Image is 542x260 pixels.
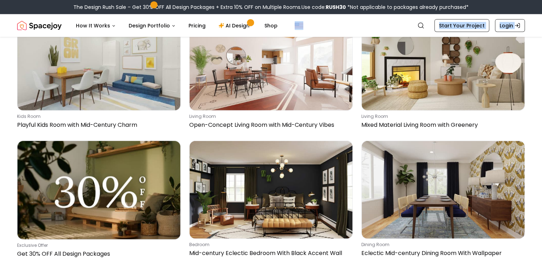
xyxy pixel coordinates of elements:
[295,21,303,30] img: United States
[213,19,257,33] a: AI Design
[17,14,525,37] nav: Global
[17,19,62,33] img: Spacejoy Logo
[361,12,525,132] a: Mixed Material Living Room with Greeneryliving roomMixed Material Living Room with Greenery
[362,141,525,239] img: Eclectic Mid-century Dining Room With Wallpaper
[190,13,352,110] img: Open-Concept Living Room with Mid-Century Vibes
[301,4,346,11] span: Use code:
[183,19,211,33] a: Pricing
[361,242,522,248] p: dining room
[17,114,178,119] p: kids room
[17,121,178,129] p: Playful Kids Room with Mid-Century Charm
[361,114,522,119] p: living room
[361,121,522,129] p: Mixed Material Living Room with Greenery
[189,114,350,119] p: living room
[189,121,350,129] p: Open-Concept Living Room with Mid-Century Vibes
[189,242,350,248] p: bedroom
[189,249,350,258] p: Mid-century Eclectic Bedroom With Black Accent Wall
[346,4,469,11] span: *Not applicable to packages already purchased*
[17,12,181,132] a: Playful Kids Room with Mid-Century Charmkids roomPlayful Kids Room with Mid-Century Charm
[17,13,180,110] img: Playful Kids Room with Mid-Century Charm
[362,13,525,110] img: Mixed Material Living Room with Greenery
[73,4,469,11] div: The Design Rush Sale – Get 30% OFF All Design Packages + Extra 10% OFF on Multiple Rooms.
[17,250,178,258] p: Get 30% OFF All Design Packages
[70,19,122,33] button: How It Works
[361,249,522,258] p: Eclectic Mid-century Dining Room With Wallpaper
[189,12,353,132] a: Open-Concept Living Room with Mid-Century Vibesliving roomOpen-Concept Living Room with Mid-Centu...
[190,141,352,239] img: Mid-century Eclectic Bedroom With Black Accent Wall
[123,19,181,33] button: Design Portfolio
[326,4,346,11] b: RUSH30
[70,19,283,33] nav: Main
[17,141,180,239] img: Get 30% OFF All Design Packages
[434,19,489,32] a: Start Your Project
[17,19,62,33] a: Spacejoy
[17,243,178,248] p: Exclusive Offer
[495,19,525,32] a: Login
[259,19,283,33] a: Shop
